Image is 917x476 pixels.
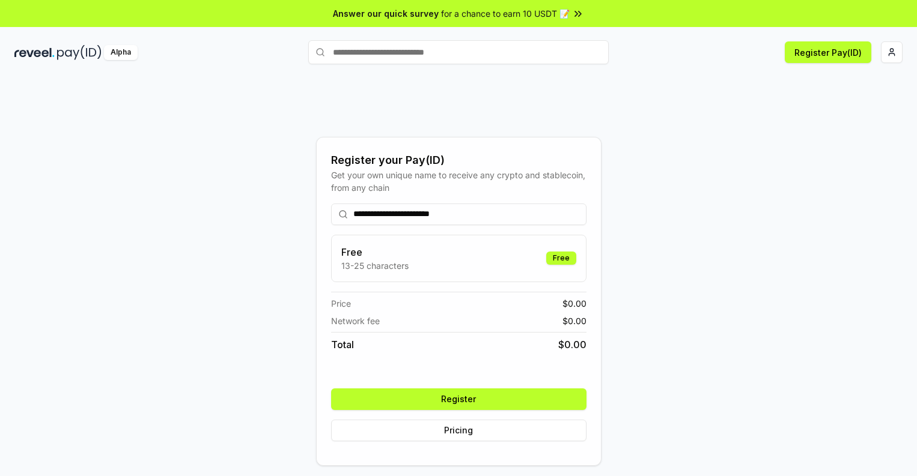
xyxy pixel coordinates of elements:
[558,337,586,352] span: $ 0.00
[331,152,586,169] div: Register your Pay(ID)
[341,245,409,259] h3: Free
[14,45,55,60] img: reveel_dark
[104,45,138,60] div: Alpha
[785,41,871,63] button: Register Pay(ID)
[341,259,409,272] p: 13-25 characters
[562,297,586,310] span: $ 0.00
[331,315,380,327] span: Network fee
[331,420,586,441] button: Pricing
[441,7,570,20] span: for a chance to earn 10 USDT 📝
[331,388,586,410] button: Register
[331,337,354,352] span: Total
[331,169,586,194] div: Get your own unique name to receive any crypto and stablecoin, from any chain
[546,252,576,265] div: Free
[57,45,102,60] img: pay_id
[331,297,351,310] span: Price
[333,7,439,20] span: Answer our quick survey
[562,315,586,327] span: $ 0.00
